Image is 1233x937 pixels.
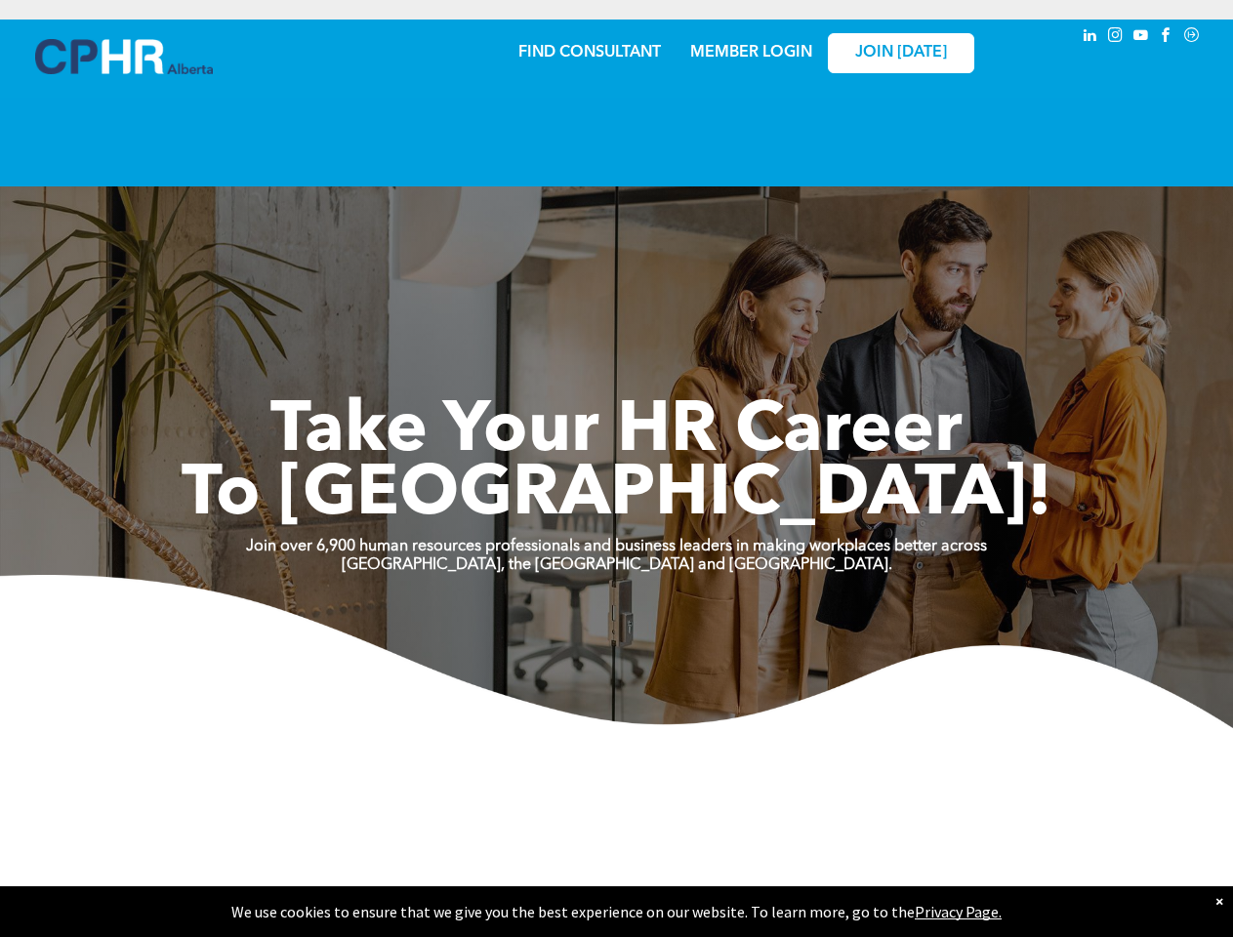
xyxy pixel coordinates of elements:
strong: Join over 6,900 human resources professionals and business leaders in making workplaces better ac... [246,539,987,554]
div: Dismiss notification [1215,891,1223,911]
a: Social network [1181,24,1203,51]
a: linkedin [1080,24,1101,51]
a: MEMBER LOGIN [690,45,812,61]
a: Privacy Page. [915,902,1002,921]
strong: [GEOGRAPHIC_DATA], the [GEOGRAPHIC_DATA] and [GEOGRAPHIC_DATA]. [342,557,892,573]
span: Take Your HR Career [270,397,963,468]
img: A blue and white logo for cp alberta [35,39,213,74]
span: To [GEOGRAPHIC_DATA]! [182,461,1052,531]
a: instagram [1105,24,1127,51]
a: FIND CONSULTANT [518,45,661,61]
a: youtube [1130,24,1152,51]
a: JOIN [DATE] [828,33,974,73]
span: JOIN [DATE] [855,44,947,62]
a: facebook [1156,24,1177,51]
